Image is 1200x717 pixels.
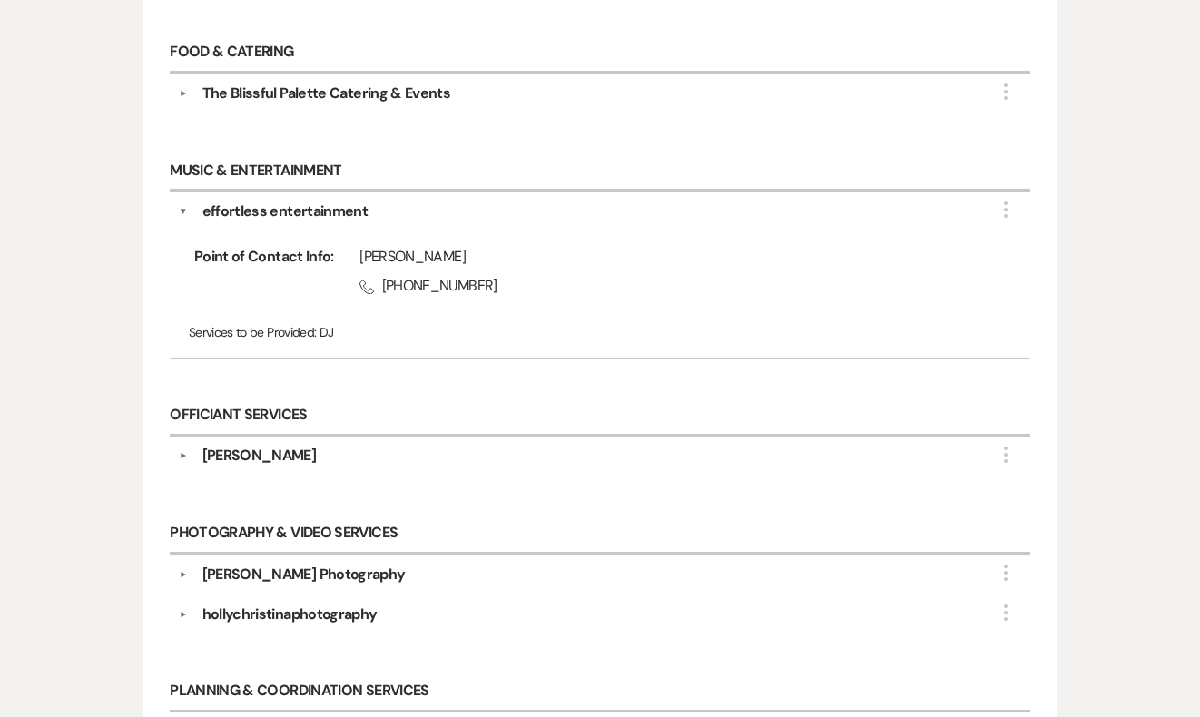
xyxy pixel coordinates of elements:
[202,83,451,104] div: The Blissful Palette Catering & Events
[170,34,1030,74] h6: Food & Catering
[170,152,1030,192] h6: Music & Entertainment
[202,201,369,222] div: effortless entertainment
[172,570,194,579] button: ▼
[172,451,194,460] button: ▼
[170,515,1030,555] h6: Photography & Video Services
[359,246,979,268] div: [PERSON_NAME]
[170,397,1030,437] h6: Officiant Services
[170,673,1030,712] h6: Planning & Coordination Services
[202,445,317,467] div: [PERSON_NAME]
[189,322,1011,342] p: DJ
[189,324,317,340] span: Services to be Provided:
[179,201,188,222] button: ▼
[172,89,194,98] button: ▼
[202,564,406,585] div: [PERSON_NAME] Photography
[172,610,194,619] button: ▼
[359,275,979,297] span: [PHONE_NUMBER]
[202,604,378,625] div: hollychristinaphotography
[189,246,334,304] span: Point of Contact Info:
